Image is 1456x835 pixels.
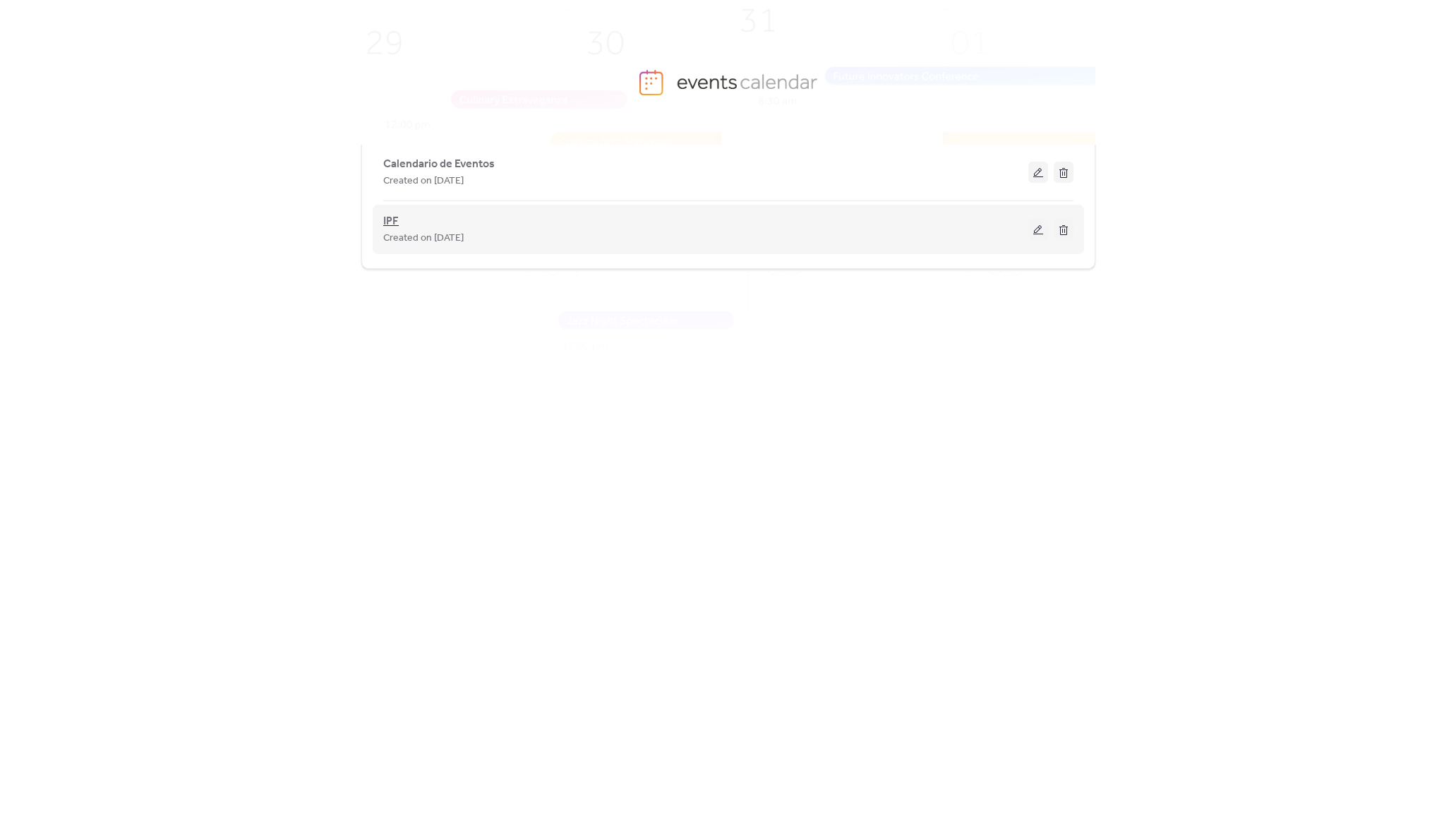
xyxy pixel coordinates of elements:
span: IPF [383,213,399,230]
span: Created on [DATE] [383,230,464,247]
span: Created on [DATE] [383,173,464,190]
a: Calendario de Eventos [383,160,495,168]
span: Calendario de Eventos [383,156,495,173]
a: IPF [383,217,399,226]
